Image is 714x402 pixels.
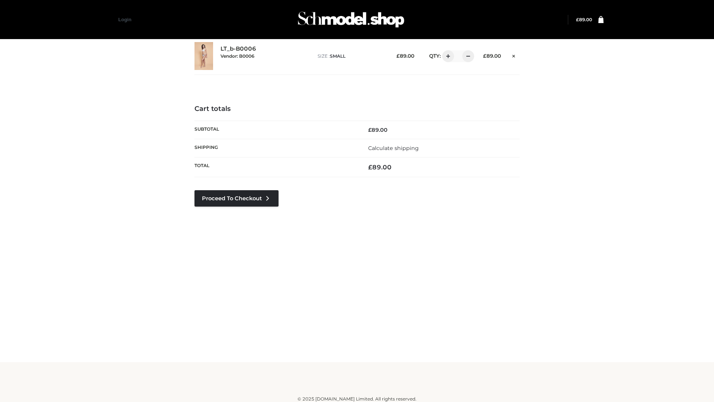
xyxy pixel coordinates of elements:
a: Remove this item [508,50,520,60]
small: Vendor: B0006 [221,53,254,59]
img: Schmodel Admin 964 [295,5,407,34]
bdi: 89.00 [368,127,387,133]
span: £ [396,53,400,59]
span: £ [368,163,372,171]
a: Proceed to Checkout [194,190,279,207]
div: QTY: [422,50,472,62]
a: Login [118,17,131,22]
p: size : [318,53,385,60]
bdi: 89.00 [483,53,501,59]
bdi: 89.00 [576,17,592,22]
div: LT_b-B0006 [221,45,310,66]
span: SMALL [330,53,345,59]
a: Calculate shipping [368,145,419,151]
h4: Cart totals [194,105,520,113]
th: Subtotal [194,121,357,139]
span: £ [368,127,372,133]
th: Shipping [194,139,357,157]
a: £89.00 [576,17,592,22]
span: £ [576,17,579,22]
span: £ [483,53,486,59]
bdi: 89.00 [396,53,414,59]
bdi: 89.00 [368,163,392,171]
th: Total [194,157,357,177]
